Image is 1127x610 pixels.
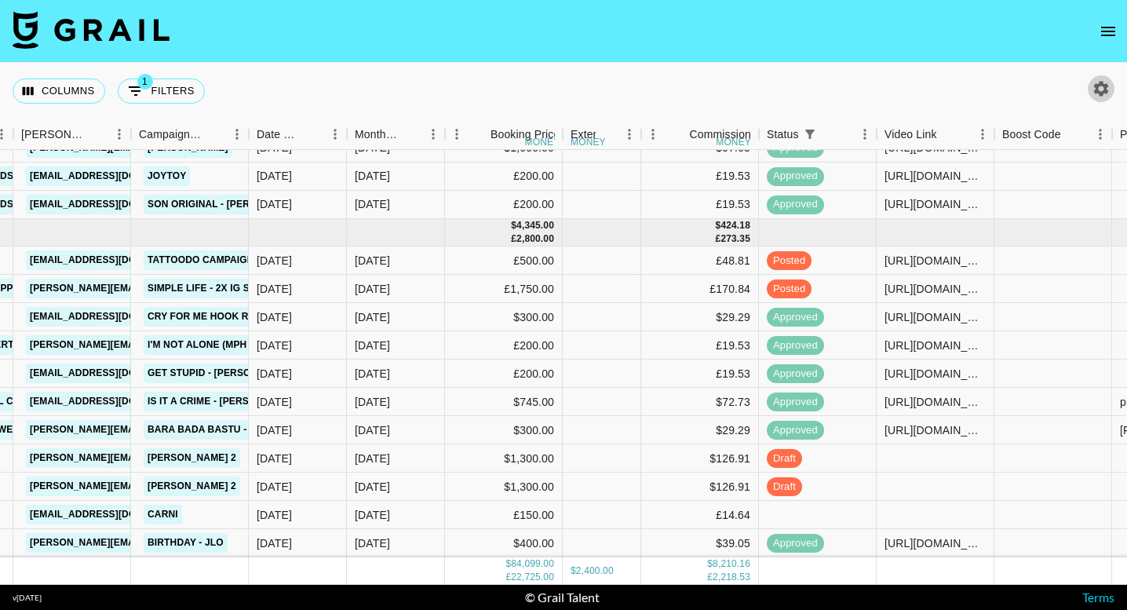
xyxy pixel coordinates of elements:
[884,168,986,184] div: https://www.tiktok.com/@lleahdavies2/video/7517682050216774934
[767,197,824,212] span: approved
[571,564,576,578] div: $
[355,451,390,466] div: Aug '25
[799,123,821,145] div: 1 active filter
[641,444,759,473] div: $126.91
[884,366,986,382] div: https://www.tiktok.com/@lleahdavies2/video/7534825678903053590?_r=1&_t=ZN-8ybjnjusIr8
[884,309,986,325] div: https://www.tiktok.com/@isabell.lindstrm/video/7535149181267217686?_t=ZN-8yd4hNeGL7m&_r=1
[641,473,759,501] div: $126.91
[877,119,994,150] div: Video Link
[323,122,347,146] button: Menu
[257,119,301,150] div: Date Created
[571,137,606,147] div: money
[884,338,986,353] div: https://www.tiktok.com/@lleahdavies2/video/7535086995853315350
[937,123,959,145] button: Sort
[767,451,802,466] span: draft
[884,394,986,410] div: https://www.tiktok.com/@michelleotp/video/7535563312768109829?_r=1&_t=ZS-8yf0RpbfdKv
[821,123,843,145] button: Sort
[355,338,390,353] div: Aug '25
[516,219,554,232] div: 4,345.00
[257,507,292,523] div: 11/08/2025
[257,309,292,325] div: 05/08/2025
[13,79,105,104] button: Select columns
[257,253,292,268] div: 25/07/2025
[86,123,108,145] button: Sort
[26,363,202,383] a: [EMAIL_ADDRESS][DOMAIN_NAME]
[355,422,390,438] div: Aug '25
[355,253,390,268] div: Aug '25
[445,163,563,191] div: £200.00
[13,593,42,603] div: v [DATE]
[707,557,713,571] div: $
[399,123,421,145] button: Sort
[767,282,812,297] span: posted
[511,219,516,232] div: $
[767,254,812,268] span: posted
[108,122,131,146] button: Menu
[139,119,203,150] div: Campaign (Type)
[13,119,131,150] div: Booker
[641,247,759,275] div: £48.81
[26,195,202,214] a: [EMAIL_ADDRESS][DOMAIN_NAME]
[257,196,292,212] div: 09/07/2025
[355,535,390,551] div: Aug '25
[13,11,170,49] img: Grail Talent
[257,479,292,495] div: 22/07/2025
[767,119,799,150] div: Status
[26,250,202,270] a: [EMAIL_ADDRESS][DOMAIN_NAME]
[767,338,824,353] span: approved
[641,360,759,388] div: £19.53
[445,473,563,501] div: $1,300.00
[469,123,491,145] button: Sort
[144,392,472,411] a: Is It a Crime - [PERSON_NAME] the Scientist & [PERSON_NAME]
[355,394,390,410] div: Aug '25
[716,232,721,246] div: £
[641,501,759,529] div: £14.64
[131,119,249,150] div: Campaign (Type)
[144,166,190,186] a: JOYTOY
[257,281,292,297] div: 05/08/2025
[21,119,86,150] div: [PERSON_NAME]
[720,232,750,246] div: 273.35
[511,232,516,246] div: £
[445,501,563,529] div: £150.00
[144,250,258,270] a: Tattoodo Campaign
[445,303,563,331] div: $300.00
[767,367,824,382] span: approved
[713,571,750,584] div: 2,218.53
[516,232,554,246] div: 2,800.00
[257,168,292,184] div: 16/07/2025
[667,123,689,145] button: Sort
[249,119,347,150] div: Date Created
[884,422,986,438] div: https://www.tiktok.com/@isabell.lindstrm/video/7490280164245376278?_d=secCgYIASAHKAESPgo8j6Rpt7Uw...
[144,505,182,524] a: Carni
[596,123,618,145] button: Sort
[576,564,614,578] div: 2,400.00
[26,448,282,468] a: [PERSON_NAME][EMAIL_ADDRESS][DOMAIN_NAME]
[225,122,249,146] button: Menu
[445,360,563,388] div: £200.00
[767,423,824,438] span: approved
[641,275,759,303] div: £170.84
[641,122,665,146] button: Menu
[144,195,311,214] a: son original - [PERSON_NAME]
[257,535,292,551] div: 06/08/2025
[641,331,759,360] div: £19.53
[505,571,511,584] div: £
[707,571,713,584] div: £
[203,123,225,145] button: Sort
[445,122,469,146] button: Menu
[641,303,759,331] div: $29.29
[445,247,563,275] div: £500.00
[799,123,821,145] button: Show filters
[257,422,292,438] div: 05/08/2025
[445,416,563,444] div: $300.00
[767,310,824,325] span: approved
[355,119,399,150] div: Month Due
[355,366,390,382] div: Aug '25
[884,119,937,150] div: Video Link
[118,79,205,104] button: Show filters
[641,163,759,191] div: £19.53
[355,196,390,212] div: Jul '25
[713,557,750,571] div: 8,210.16
[1092,16,1124,47] button: open drawer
